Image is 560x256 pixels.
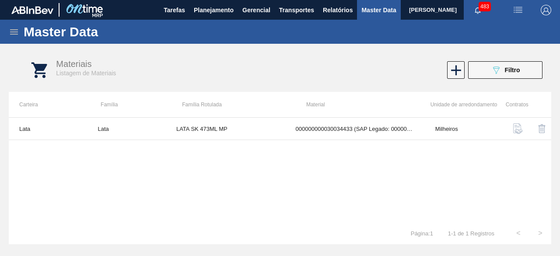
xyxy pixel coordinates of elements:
td: Lata [87,118,165,140]
span: 1 - 1 de 1 Registros [446,230,494,237]
td: 000000000030034433 (SAP Legado: 000000000050851116) - LATA 473ML SKOL MP [285,118,425,140]
span: Listagem de Materiais [56,70,116,77]
span: Filtro [505,67,520,74]
td: Milheiros [425,118,503,140]
div: Habilitar Material [446,61,464,79]
td: LATA SK 473ML MP [166,118,285,140]
img: contract-icon [513,123,523,134]
h1: Master Data [24,27,179,37]
img: Logout [541,5,551,15]
span: 483 [479,2,491,11]
th: Contratos [501,92,526,117]
img: delete-icon [537,123,547,134]
span: Relatórios [323,5,353,15]
div: Filtrar Material [464,61,547,79]
button: contract-icon [507,118,528,139]
img: TNhmsLtSVTkK8tSr43FrP2fwEKptu5GPRR3wAAAABJRU5ErkJggg== [11,6,53,14]
button: Filtro [468,61,542,79]
span: Gerencial [242,5,270,15]
th: Família [90,92,171,117]
img: userActions [513,5,523,15]
span: Materiais [56,59,91,69]
th: Material [296,92,420,117]
th: Carteira [9,92,90,117]
span: Página : 1 [411,230,433,237]
button: > [529,222,551,244]
div: Buscar Contratos Material [507,118,527,139]
button: Notificações [464,4,492,16]
td: Lata [9,118,87,140]
span: Master Data [361,5,396,15]
th: Unidade de arredondamento [420,92,501,117]
span: Tarefas [164,5,185,15]
span: Transportes [279,5,314,15]
span: Planejamento [194,5,234,15]
div: Desabilitar Material [532,118,551,139]
button: delete-icon [532,118,553,139]
button: < [507,222,529,244]
th: Família Rotulada [171,92,296,117]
